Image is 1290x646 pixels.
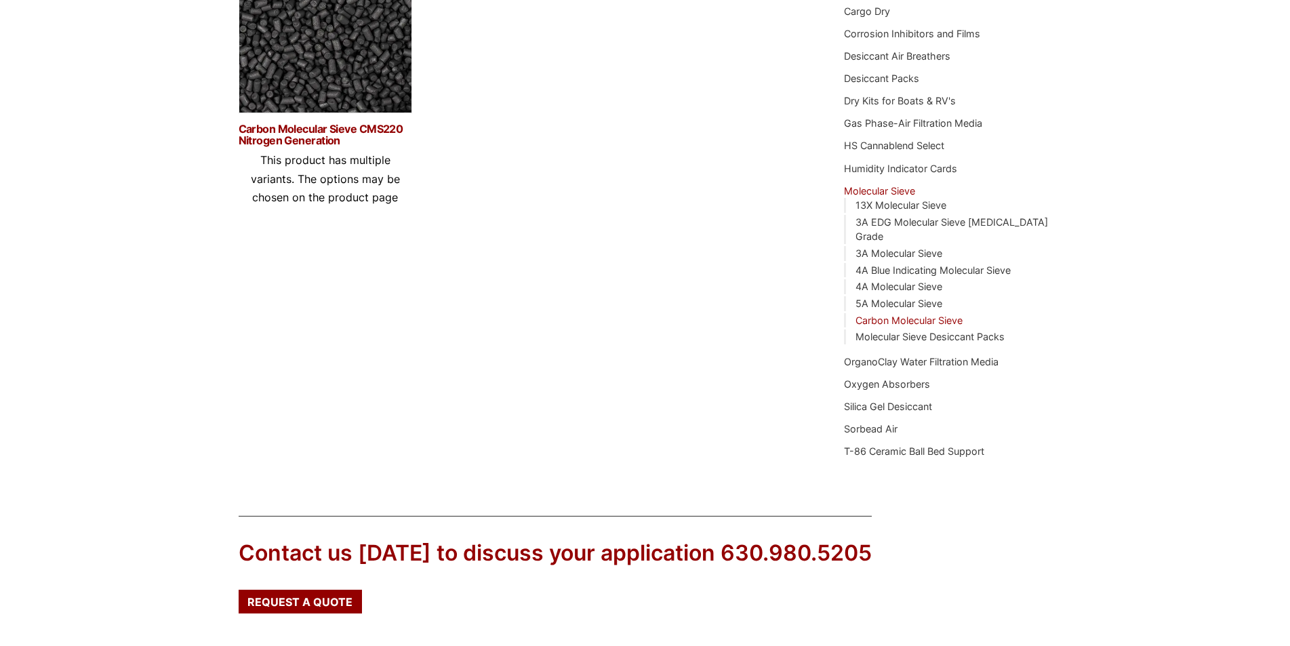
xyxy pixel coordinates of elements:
[844,117,982,129] a: Gas Phase-Air Filtration Media
[855,247,942,259] a: 3A Molecular Sieve
[855,216,1048,243] a: 3A EDG Molecular Sieve [MEDICAL_DATA] Grade
[855,264,1011,276] a: 4A Blue Indicating Molecular Sieve
[844,5,890,17] a: Cargo Dry
[855,331,1005,342] a: Molecular Sieve Desiccant Packs
[239,590,362,613] a: Request a Quote
[855,281,942,292] a: 4A Molecular Sieve
[239,538,872,569] div: Contact us [DATE] to discuss your application 630.980.5205
[247,597,352,607] span: Request a Quote
[844,378,930,390] a: Oxygen Absorbers
[855,315,963,326] a: Carbon Molecular Sieve
[844,356,999,367] a: OrganoClay Water Filtration Media
[251,153,400,203] span: This product has multiple variants. The options may be chosen on the product page
[844,95,956,106] a: Dry Kits for Boats & RV's
[844,423,898,435] a: Sorbead Air
[855,298,942,309] a: 5A Molecular Sieve
[844,73,919,84] a: Desiccant Packs
[844,140,944,151] a: HS Cannablend Select
[844,50,950,62] a: Desiccant Air Breathers
[844,185,915,197] a: Molecular Sieve
[855,199,946,211] a: 13X Molecular Sieve
[239,123,412,146] a: Carbon Molecular Sieve CMS220 Nitrogen Generation
[844,401,932,412] a: Silica Gel Desiccant
[844,28,980,39] a: Corrosion Inhibitors and Films
[844,445,984,457] a: T-86 Ceramic Ball Bed Support
[844,163,957,174] a: Humidity Indicator Cards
